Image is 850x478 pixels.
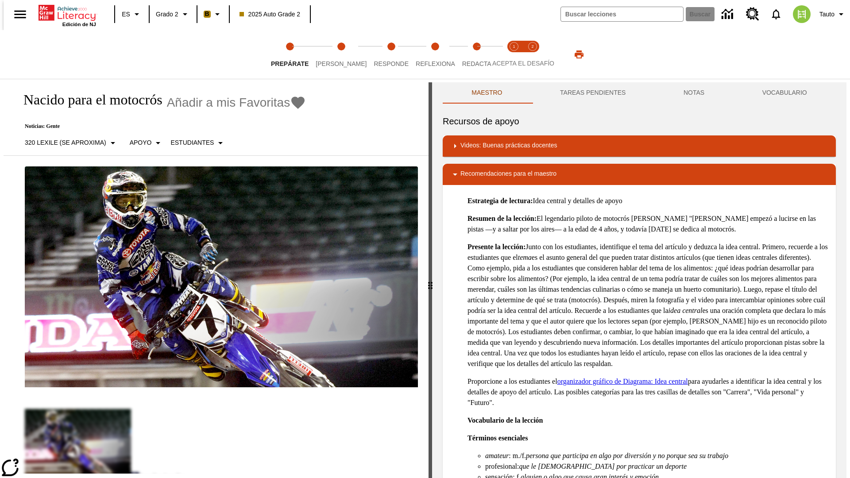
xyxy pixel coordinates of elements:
span: ES [122,10,130,19]
button: Imprimir [565,46,593,62]
span: Edición de NJ [62,22,96,27]
em: tema [518,254,532,261]
strong: Términos esenciales [467,434,528,442]
em: persona que participa en algo por diversión y no porque sea su trabajo [526,452,728,459]
div: activity [432,82,846,478]
h1: Nacido para el motocrós [14,92,162,108]
a: Notificaciones [765,3,788,26]
button: Acepta el desafío lee step 1 of 2 [501,30,527,79]
strong: Resumen de la lección: [467,215,537,222]
button: TAREAS PENDIENTES [531,82,655,104]
span: 2025 Auto Grade 2 [240,10,301,19]
button: Lenguaje: ES, Selecciona un idioma [118,6,146,22]
p: Estudiantes [170,138,214,147]
button: Redacta step 5 of 5 [455,30,498,79]
p: Noticias: Gente [14,123,306,130]
p: Proporcione a los estudiantes el para ayudarles a identificar la idea central y los detalles de a... [467,376,829,408]
a: organizador gráfico de Diagrama: Idea central [557,378,688,385]
button: Seleccione Lexile, 320 Lexile (Se aproxima) [21,135,122,151]
div: Pulsa la tecla de intro o la barra espaciadora y luego presiona las flechas de derecha e izquierd... [429,82,432,478]
span: ACEPTA EL DESAFÍO [492,60,554,67]
div: Videos: Buenas prácticas docentes [443,135,836,157]
span: Redacta [462,60,491,67]
strong: Vocabulario de la lección [467,416,543,424]
button: Abrir el menú lateral [7,1,33,27]
button: Prepárate step 1 of 5 [264,30,316,79]
button: NOTAS [655,82,734,104]
p: El legendario piloto de motocrós [PERSON_NAME] "[PERSON_NAME] empezó a lucirse en las pistas —y a... [467,213,829,235]
text: 1 [513,44,515,49]
p: Recomendaciones para el maestro [460,169,556,180]
strong: Presente la lección: [467,243,525,251]
p: Apoyo [130,138,152,147]
em: que le [DEMOGRAPHIC_DATA] por practicar un deporte [519,463,687,470]
span: Añadir a mis Favoritas [167,96,290,110]
button: Acepta el desafío contesta step 2 of 2 [520,30,545,79]
span: Tauto [819,10,835,19]
span: Grado 2 [156,10,178,19]
button: Perfil/Configuración [816,6,850,22]
em: amateur [485,452,509,459]
button: Lee step 2 of 5 [309,30,374,79]
p: Videos: Buenas prácticas docentes [460,141,557,151]
a: Centro de información [716,2,741,27]
button: Maestro [443,82,531,104]
div: Instructional Panel Tabs [443,82,836,104]
a: Centro de recursos, Se abrirá en una pestaña nueva. [741,2,765,26]
button: Reflexiona step 4 of 5 [409,30,462,79]
img: El corredor de motocrós James Stewart vuela por los aires en su motocicleta de montaña [25,166,418,388]
button: Seleccionar estudiante [167,135,229,151]
span: Reflexiona [416,60,455,67]
span: [PERSON_NAME] [316,60,367,67]
button: Boost El color de la clase es anaranjado claro. Cambiar el color de la clase. [200,6,226,22]
text: 2 [531,44,533,49]
button: Escoja un nuevo avatar [788,3,816,26]
div: Portada [39,3,96,27]
span: Prepárate [271,60,309,67]
h6: Recursos de apoyo [443,114,836,128]
span: Responde [374,60,409,67]
button: Añadir a mis Favoritas - Nacido para el motocrós [167,95,306,110]
strong: Estrategia de lectura: [467,197,533,204]
button: Responde step 3 of 5 [367,30,416,79]
div: Recomendaciones para el maestro [443,164,836,185]
em: idea central [668,307,703,314]
li: profesional: [485,461,829,472]
p: Idea central y detalles de apoyo [467,196,829,206]
img: avatar image [793,5,811,23]
button: VOCABULARIO [733,82,836,104]
button: Grado: Grado 2, Elige un grado [152,6,194,22]
li: : m./f. [485,451,829,461]
p: Junto con los estudiantes, identifique el tema del artículo y deduzca la idea central. Primero, r... [467,242,829,369]
p: 320 Lexile (Se aproxima) [25,138,106,147]
div: reading [4,82,429,474]
input: Buscar campo [561,7,683,21]
button: Tipo de apoyo, Apoyo [126,135,167,151]
span: B [205,8,209,19]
